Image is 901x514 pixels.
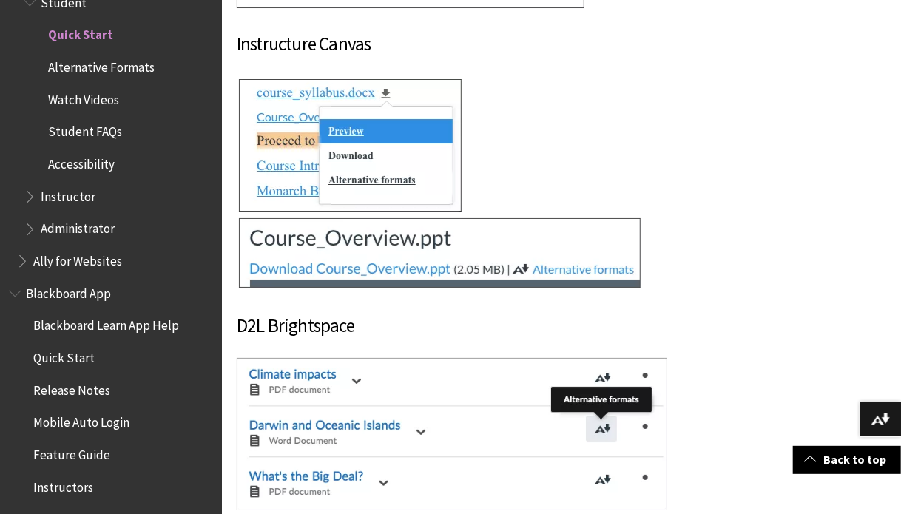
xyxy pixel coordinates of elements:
span: Release Notes [33,378,110,398]
span: Quick Start [48,23,113,43]
span: Administrator [41,217,115,237]
span: Alternative Formats [48,55,155,75]
span: Ally for Websites [33,248,122,268]
span: Mobile Auto Login [33,410,129,430]
span: Quick Start [33,345,95,365]
span: Blackboard Learn App Help [33,314,179,334]
h3: D2L Brightspace [237,312,667,340]
a: Back to top [793,446,901,473]
span: Feature Guide [33,442,110,462]
span: Instructor [41,184,95,204]
span: Accessibility [48,152,115,172]
img: The Alternative Formats button appears as a letter A [237,358,667,510]
h3: Instructure Canvas [237,30,667,58]
span: Blackboard App [26,281,111,301]
span: Instructors [33,475,93,495]
span: Watch Videos [48,87,119,107]
span: Student FAQs [48,120,122,140]
img: Alternative formats appears as a menu option for a course item [237,77,644,290]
